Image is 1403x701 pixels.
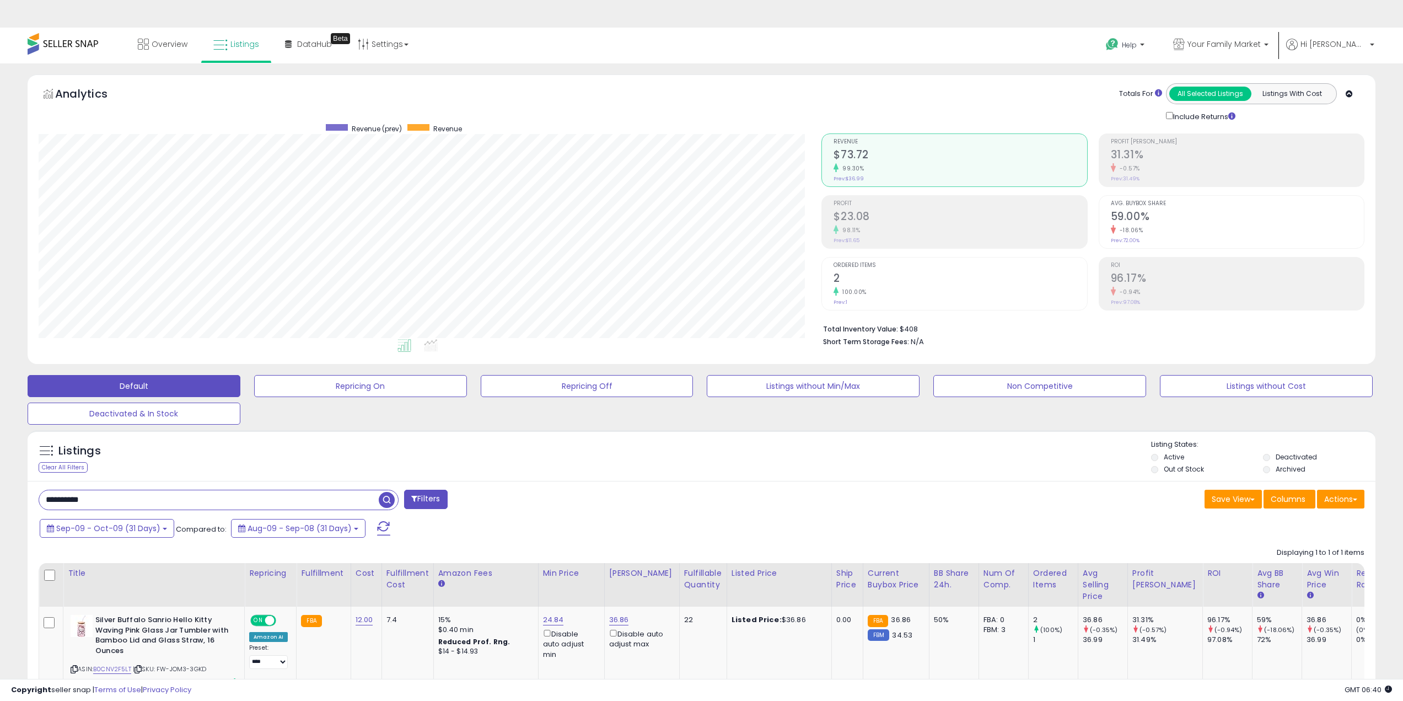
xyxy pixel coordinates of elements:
[58,443,101,459] h5: Listings
[39,462,88,473] div: Clear All Filters
[1116,164,1140,173] small: -0.57%
[356,568,377,579] div: Cost
[249,568,292,579] div: Repricing
[1356,615,1401,625] div: 0%
[934,568,974,591] div: BB Share 24h.
[350,28,417,61] a: Settings
[684,568,722,591] div: Fulfillable Quantity
[1111,148,1364,163] h2: 31.31%
[1111,237,1139,244] small: Prev: 72.00%
[1356,625,1372,634] small: (0%)
[143,684,191,695] a: Privacy Policy
[386,615,425,625] div: 7.4
[1139,625,1167,634] small: (-0.57%)
[1271,494,1305,505] span: Columns
[868,568,924,591] div: Current Buybox Price
[230,39,259,50] span: Listings
[1277,548,1364,558] div: Displaying 1 to 1 of 1 items
[834,148,1087,163] h2: $73.72
[1207,615,1252,625] div: 96.17%
[933,375,1146,397] button: Non Competitive
[1207,635,1252,645] div: 97.08%
[1111,263,1364,269] span: ROI
[40,519,174,538] button: Sep-09 - Oct-09 (31 Days)
[911,336,924,347] span: N/A
[438,615,530,625] div: 15%
[868,629,889,641] small: FBM
[1251,87,1333,101] button: Listings With Cost
[1116,288,1141,296] small: -0.94%
[707,375,920,397] button: Listings without Min/Max
[1307,635,1351,645] div: 36.99
[1040,625,1062,634] small: (100%)
[543,568,600,579] div: Min Price
[1083,635,1127,645] div: 36.99
[834,272,1087,287] h2: 2
[1151,440,1375,450] p: Listing States:
[1187,39,1261,50] span: Your Family Market
[1033,615,1078,625] div: 2
[836,615,854,625] div: 0.00
[1083,615,1127,625] div: 36.86
[152,39,187,50] span: Overview
[1214,625,1242,634] small: (-0.94%)
[1111,175,1139,182] small: Prev: 31.49%
[1307,591,1313,601] small: Avg Win Price.
[71,615,93,637] img: 41AiAA5+-5L._SL40_.jpg
[983,568,1024,591] div: Num of Comp.
[1122,40,1137,50] span: Help
[176,524,227,534] span: Compared to:
[823,337,909,346] b: Short Term Storage Fees:
[836,568,858,591] div: Ship Price
[834,139,1087,145] span: Revenue
[94,684,141,695] a: Terms of Use
[609,628,671,649] div: Disable auto adjust max
[1160,375,1373,397] button: Listings without Cost
[1264,625,1294,634] small: (-18.06%)
[1257,591,1264,601] small: Avg BB Share.
[28,375,240,397] button: Default
[438,637,510,646] b: Reduced Prof. Rng.
[834,210,1087,225] h2: $23.08
[1257,568,1297,591] div: Avg BB Share
[1116,226,1143,234] small: -18.06%
[251,616,265,625] span: ON
[1164,464,1204,474] label: Out of Stock
[249,632,288,642] div: Amazon AI
[1111,299,1140,306] small: Prev: 97.08%
[1164,452,1184,462] label: Active
[1169,87,1251,101] button: All Selected Listings
[1132,568,1198,591] div: Profit [PERSON_NAME]
[1165,28,1277,63] a: Your Family Market
[11,684,51,695] strong: Copyright
[1307,568,1347,591] div: Avg Win Price
[983,615,1020,625] div: FBA: 0
[1356,635,1401,645] div: 0%
[433,124,462,133] span: Revenue
[543,614,564,625] a: 24.84
[732,615,823,625] div: $36.86
[248,523,352,534] span: Aug-09 - Sep-08 (31 Days)
[1105,38,1119,51] i: Get Help
[205,28,267,61] a: Listings
[732,614,782,625] b: Listed Price:
[68,568,240,579] div: Title
[1111,272,1364,287] h2: 96.17%
[823,322,1356,335] li: $408
[834,175,864,182] small: Prev: $36.99
[130,28,196,61] a: Overview
[1132,635,1202,645] div: 31.49%
[95,615,229,659] b: Silver Buffalo Sanrio Hello Kitty Waving Pink Glass Jar Tumbler with Bamboo Lid and Glass Straw, ...
[1356,568,1396,591] div: Return Rate
[93,665,131,674] a: B0CNV2F5LT
[297,39,332,50] span: DataHub
[934,615,970,625] div: 50%
[352,124,402,133] span: Revenue (prev)
[1307,615,1351,625] div: 36.86
[1276,452,1317,462] label: Deactivated
[834,237,859,244] small: Prev: $11.65
[1111,210,1364,225] h2: 59.00%
[609,568,675,579] div: [PERSON_NAME]
[868,615,888,627] small: FBA
[838,288,867,296] small: 100.00%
